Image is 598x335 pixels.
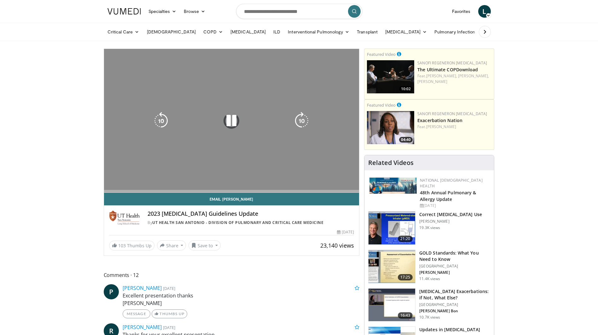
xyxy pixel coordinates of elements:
[419,276,440,281] p: 11.4K views
[417,111,487,116] a: Sanofi Regeneron [MEDICAL_DATA]
[369,178,417,194] img: b90f5d12-84c1-472e-b843-5cad6c7ef911.jpg.150x105_q85_autocrop_double_scale_upscale_version-0.2.jpg
[109,241,154,250] a: 103 Thumbs Up
[337,229,354,235] div: [DATE]
[284,26,353,38] a: Interventional Pulmonology
[419,309,490,314] p: [PERSON_NAME] Bon
[417,73,491,85] div: Feat.
[420,203,489,209] div: [DATE]
[399,137,413,143] span: 04:40
[353,26,381,38] a: Transplant
[123,309,150,318] a: Message
[148,210,354,217] h4: 2023 [MEDICAL_DATA] Guidelines Update
[399,86,413,92] span: 10:02
[368,288,490,322] a: 16:43 [MEDICAL_DATA] Exacerbations: if Not, What Else? [GEOGRAPHIC_DATA] [PERSON_NAME] Bon 10.7K ...
[417,124,491,130] div: Feat.
[104,26,143,38] a: Critical Care
[367,60,414,93] img: 5a5e9f8f-baed-4a36-9fe2-4d00eabc5e31.png.150x105_q85_crop-smart_upscale.png
[420,178,483,189] a: National [DEMOGRAPHIC_DATA] Health
[163,285,175,291] small: [DATE]
[419,264,490,269] p: [GEOGRAPHIC_DATA]
[398,312,413,319] span: 16:43
[419,302,490,307] p: [GEOGRAPHIC_DATA]
[104,193,359,205] a: Email [PERSON_NAME]
[426,124,456,129] a: [PERSON_NAME]
[431,26,485,38] a: Pulmonary Infection
[367,51,396,57] small: Featured Video
[123,324,162,331] a: [PERSON_NAME]
[369,212,415,244] img: 24f79869-bf8a-4040-a4ce-e7186897569f.150x105_q85_crop-smart_upscale.jpg
[123,292,360,307] p: Excellent presentation thanks [PERSON_NAME]
[152,309,187,318] a: Thumbs Up
[152,220,323,225] a: UT Health San Antonio - Division of Pulmonary and Critical Care Medicine
[104,49,359,193] video-js: Video Player
[367,60,414,93] a: 10:02
[419,219,482,224] p: [PERSON_NAME]
[236,4,362,19] input: Search topics, interventions
[227,26,270,38] a: [MEDICAL_DATA]
[419,315,440,320] p: 10.7K views
[148,220,354,226] div: By
[417,79,447,84] a: [PERSON_NAME]
[367,111,414,144] a: 04:40
[180,5,209,18] a: Browse
[419,225,440,230] p: 19.3K views
[419,288,490,301] h3: [MEDICAL_DATA] Exacerbations: if Not, What Else?
[420,190,476,202] a: 48th Annual Pulmonary & Allergy Update
[145,5,180,18] a: Specialties
[163,325,175,330] small: [DATE]
[107,8,141,15] img: VuMedi Logo
[189,240,221,250] button: Save to
[320,242,354,249] span: 23,140 views
[104,271,360,279] span: Comments 12
[478,5,491,18] a: L
[270,26,284,38] a: ILD
[419,211,482,218] h3: Correct [MEDICAL_DATA] Use
[368,159,414,167] h4: Related Videos
[458,73,489,79] a: [PERSON_NAME],
[417,67,478,73] a: The Ultimate COPDownload
[368,211,490,245] a: 21:20 Correct [MEDICAL_DATA] Use [PERSON_NAME] 19.3K views
[143,26,200,38] a: [DEMOGRAPHIC_DATA]
[118,243,126,249] span: 103
[417,60,487,66] a: Sanofi Regeneron [MEDICAL_DATA]
[367,102,396,108] small: Featured Video
[398,274,413,280] span: 17:25
[104,284,119,299] a: P
[367,111,414,144] img: f92dcc08-e7a7-4add-ad35-5d3cf068263e.png.150x105_q85_crop-smart_upscale.png
[398,236,413,242] span: 21:20
[200,26,227,38] a: COPD
[419,326,490,333] h3: Updates in [MEDICAL_DATA]
[109,210,140,226] img: UT Health San Antonio - Division of Pulmonary and Critical Care Medicine
[448,5,474,18] a: Favorites
[419,270,490,275] p: [PERSON_NAME]
[426,73,457,79] a: [PERSON_NAME],
[157,240,186,250] button: Share
[123,285,162,291] a: [PERSON_NAME]
[381,26,431,38] a: [MEDICAL_DATA]
[417,117,462,123] a: Exacerbation Nation
[369,250,415,283] img: 23bf7646-4741-4747-8861-6c160c37cdfa.150x105_q85_crop-smart_upscale.jpg
[368,250,490,283] a: 17:25 GOLD Standards: What You Need to Know [GEOGRAPHIC_DATA] [PERSON_NAME] 11.4K views
[419,250,490,262] h3: GOLD Standards: What You Need to Know
[369,289,415,321] img: 1da12ca7-d1b3-42e7-aa86-5deb1d017fda.150x105_q85_crop-smart_upscale.jpg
